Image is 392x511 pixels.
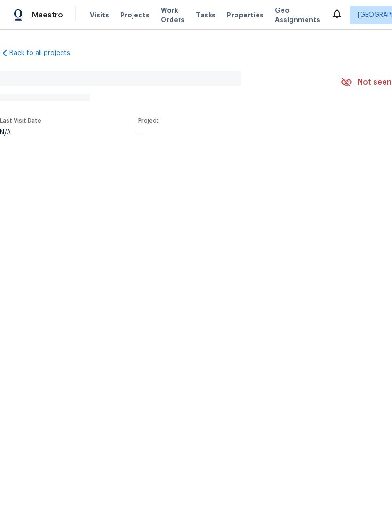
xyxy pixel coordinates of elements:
[227,10,264,20] span: Properties
[90,10,109,20] span: Visits
[275,6,320,24] span: Geo Assignments
[138,118,159,124] span: Project
[120,10,149,20] span: Projects
[138,129,319,136] div: ...
[196,12,216,18] span: Tasks
[161,6,185,24] span: Work Orders
[32,10,63,20] span: Maestro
